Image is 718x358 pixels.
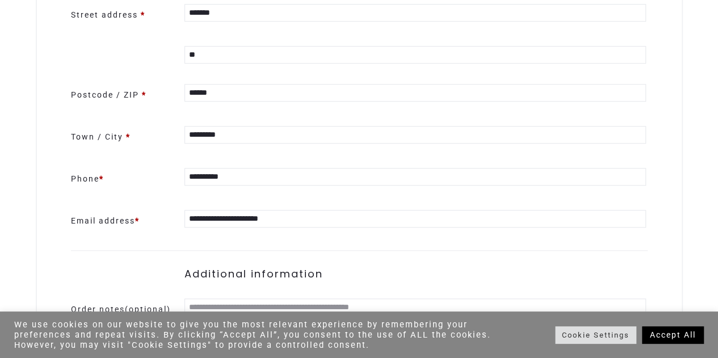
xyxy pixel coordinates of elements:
h3: Additional information [184,268,648,297]
a: Accept All [642,326,704,344]
label: Street address [71,4,145,23]
label: Order notes [71,298,171,317]
label: Email address [71,210,140,229]
span: (optional) [125,305,171,314]
label: Postcode / ZIP [71,84,146,103]
div: We use cookies on our website to give you the most relevant experience by remembering your prefer... [14,319,497,350]
a: Cookie Settings [555,326,636,344]
label: Phone [71,168,104,187]
label: Town / City [71,126,131,145]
